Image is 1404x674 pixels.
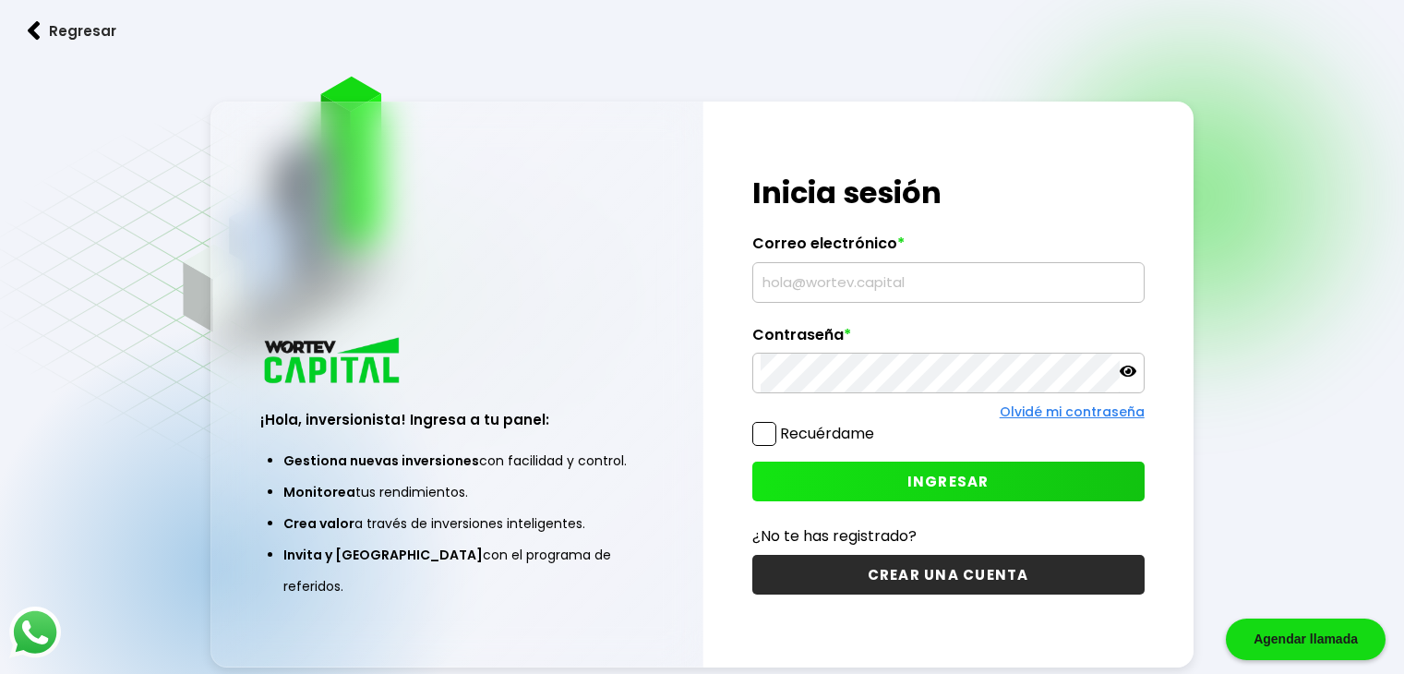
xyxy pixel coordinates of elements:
input: hola@wortev.capital [761,263,1136,302]
span: Monitorea [283,483,355,501]
li: con facilidad y control. [283,445,630,476]
img: flecha izquierda [28,21,41,41]
h3: ¡Hola, inversionista! Ingresa a tu panel: [260,409,653,430]
img: logo_wortev_capital [260,335,406,390]
span: Gestiona nuevas inversiones [283,451,479,470]
a: ¿No te has registrado?CREAR UNA CUENTA [752,524,1145,595]
label: Contraseña [752,326,1145,354]
a: Olvidé mi contraseña [1000,403,1145,421]
li: con el programa de referidos. [283,539,630,602]
img: logos_whatsapp-icon.242b2217.svg [9,607,61,658]
span: INGRESAR [907,472,990,491]
li: tus rendimientos. [283,476,630,508]
p: ¿No te has registrado? [752,524,1145,548]
span: Crea valor [283,514,354,533]
label: Recuérdame [780,423,874,444]
div: Agendar llamada [1226,619,1386,660]
button: CREAR UNA CUENTA [752,555,1145,595]
li: a través de inversiones inteligentes. [283,508,630,539]
label: Correo electrónico [752,235,1145,262]
span: Invita y [GEOGRAPHIC_DATA] [283,546,483,564]
button: INGRESAR [752,462,1145,501]
h1: Inicia sesión [752,171,1145,215]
